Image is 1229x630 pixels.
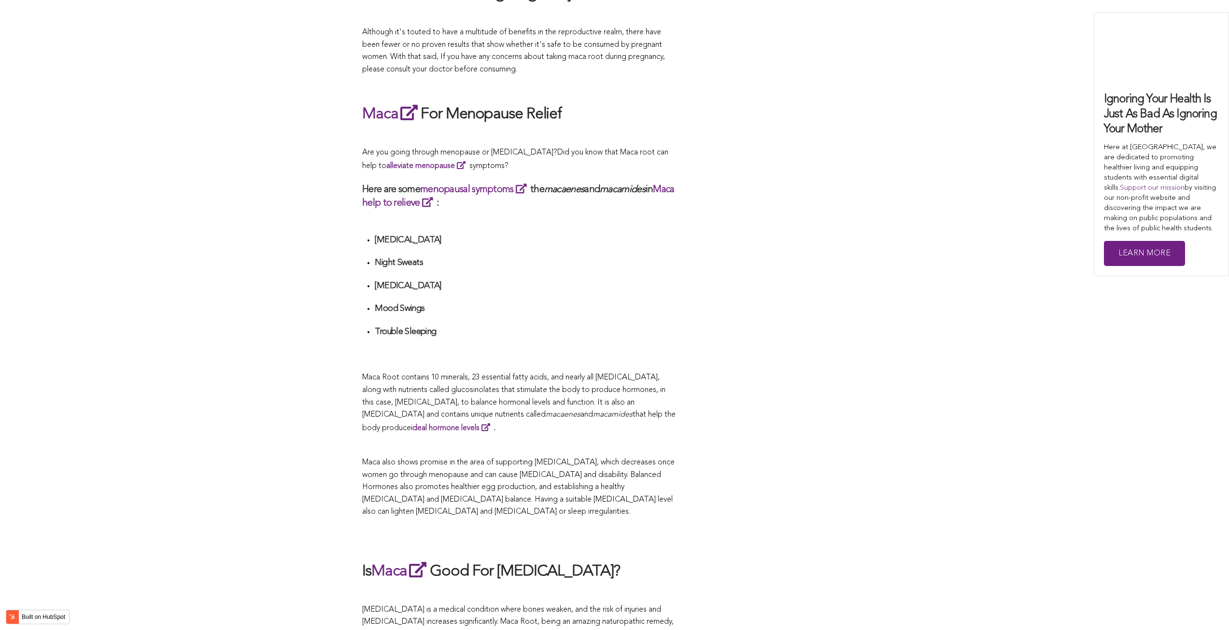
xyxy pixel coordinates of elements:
h2: Is Good For [MEDICAL_DATA]? [362,560,676,582]
em: macaenes [544,185,584,195]
a: alleviate menopause [386,162,469,170]
a: Learn More [1104,241,1185,266]
h4: [MEDICAL_DATA] [375,235,676,246]
span: and [580,411,593,419]
span: Maca Root contains 10 minerals, 23 essential fatty acids, and nearly all [MEDICAL_DATA], along wi... [362,374,665,419]
h2: For Menopause Relief [362,103,676,125]
a: menopausal symptoms [420,185,530,195]
label: Built on HubSpot [18,611,69,623]
span: Maca also shows promise in the area of supporting [MEDICAL_DATA], which decreases once women go t... [362,459,675,516]
iframe: Chat Widget [1181,584,1229,630]
a: Maca [362,107,421,122]
strong: . [411,424,495,432]
button: Built on HubSpot [6,610,70,624]
a: ideal hormone levels [411,424,494,432]
span: macaenes [546,411,580,419]
em: macamides [600,185,646,195]
span: Although it's touted to have a multitude of benefits in the reproductive realm, there have been f... [362,28,665,73]
span: that help the body produce [362,411,676,432]
h3: Here are some the and in : [362,182,676,210]
a: Maca help to relieve [362,185,675,208]
span: macamides [593,411,633,419]
a: Maca [371,564,430,579]
span: Are you going through menopause or [MEDICAL_DATA]? [362,149,557,156]
h4: Trouble Sleeping [375,326,676,337]
h4: Night Sweats [375,257,676,268]
h4: [MEDICAL_DATA] [375,280,676,292]
img: HubSpot sprocket logo [6,611,18,623]
h4: Mood Swings [375,303,676,314]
